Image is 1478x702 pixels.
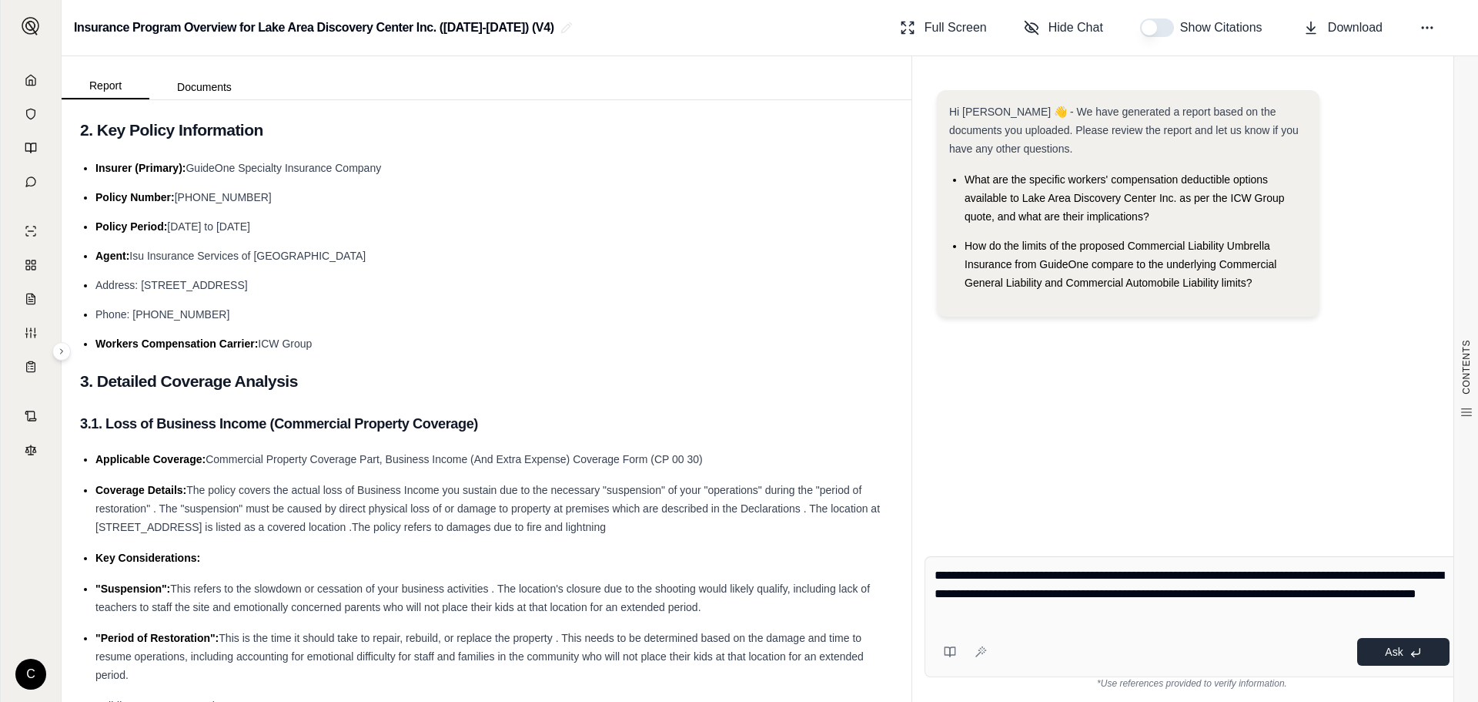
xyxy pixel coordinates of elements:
[949,106,1299,155] span: Hi [PERSON_NAME] 👋 - We have generated a report based on the documents you uploaded. Please revie...
[206,453,703,465] span: Commercial Property Coverage Part, Business Income (And Extra Expense) Coverage Form (CP 00 30)
[95,220,167,233] span: Policy Period:
[1357,638,1450,666] button: Ask
[95,583,170,595] span: "Suspension":
[10,435,52,465] a: Legal Search Engine
[95,484,186,496] span: Coverage Details:
[95,632,219,644] span: "Period of Restoration":
[10,99,52,129] a: Documents Vault
[80,114,893,146] h2: 2. Key Policy Information
[80,410,893,438] h3: 3.1. Loss of Business Income (Commercial Property Coverage)
[95,308,229,321] span: Phone: [PHONE_NUMBER]
[965,240,1276,289] span: How do the limits of the proposed Commercial Liability Umbrella Insurance from GuideOne compare t...
[1460,340,1473,395] span: CONTENTS
[52,342,71,361] button: Expand sidebar
[10,401,52,432] a: Contract Analysis
[95,552,200,564] span: Key Considerations:
[186,162,381,174] span: GuideOne Specialty Insurance Company
[925,18,987,37] span: Full Screen
[10,317,52,348] a: Custom Report
[10,133,52,163] a: Prompt Library
[129,250,366,262] span: Isu Insurance Services of [GEOGRAPHIC_DATA]
[965,173,1285,223] span: What are the specific workers' compensation deductible options available to Lake Area Discovery C...
[167,220,250,233] span: [DATE] to [DATE]
[149,75,259,99] button: Documents
[10,351,52,382] a: Coverage Table
[1385,646,1403,658] span: Ask
[95,632,864,681] span: This is the time it should take to repair, rebuild, or replace the property . This needs to be de...
[15,659,46,690] div: C
[95,191,175,203] span: Policy Number:
[175,191,272,203] span: [PHONE_NUMBER]
[1048,18,1103,37] span: Hide Chat
[95,250,129,262] span: Agent:
[22,17,40,35] img: Expand sidebar
[925,677,1460,690] div: *Use references provided to verify information.
[894,12,993,43] button: Full Screen
[1018,12,1109,43] button: Hide Chat
[1328,18,1383,37] span: Download
[15,11,46,42] button: Expand sidebar
[95,453,206,465] span: Applicable Coverage:
[10,166,52,197] a: Chat
[80,365,893,398] h2: 3. Detailed Coverage Analysis
[10,65,52,96] a: Home
[10,284,52,314] a: Claim Coverage
[95,162,186,174] span: Insurer (Primary):
[95,583,870,613] span: This refers to the slowdown or cessation of your business activities . The location's closure due...
[74,14,554,42] h2: Insurance Program Overview for Lake Area Discovery Center Inc. ([DATE]-[DATE]) (V4)
[258,338,312,350] span: ICW Group
[10,250,52,280] a: Policy Comparisons
[1297,12,1389,43] button: Download
[10,216,52,247] a: Single Policy
[62,73,149,99] button: Report
[1180,18,1266,37] span: Show Citations
[95,484,880,533] span: The policy covers the actual loss of Business Income you sustain due to the necessary "suspension...
[95,279,248,291] span: Address: [STREET_ADDRESS]
[95,338,258,350] span: Workers Compensation Carrier:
